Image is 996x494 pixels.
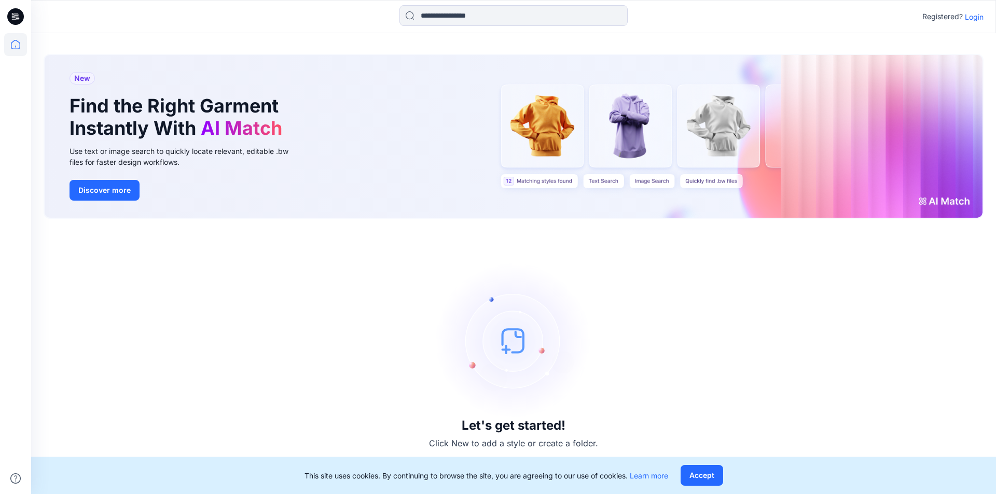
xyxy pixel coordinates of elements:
p: This site uses cookies. By continuing to browse the site, you are agreeing to our use of cookies. [305,470,668,481]
a: Learn more [630,471,668,480]
p: Click New to add a style or create a folder. [429,437,598,449]
span: AI Match [201,117,282,139]
span: New [74,72,90,84]
button: Accept [681,465,723,486]
h3: Let's get started! [462,418,565,433]
div: Use text or image search to quickly locate relevant, editable .bw files for faster design workflows. [70,146,303,167]
button: Discover more [70,180,140,201]
img: empty-state-image.svg [436,263,591,418]
p: Login [965,11,984,22]
p: Registered? [922,10,963,23]
h1: Find the Right Garment Instantly With [70,95,287,139]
